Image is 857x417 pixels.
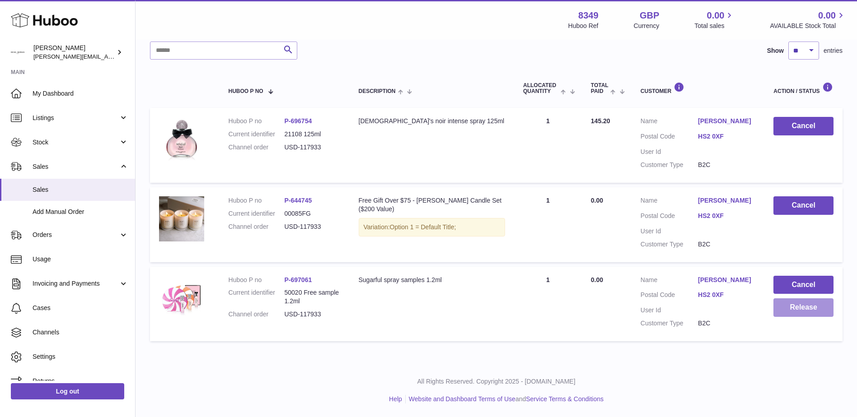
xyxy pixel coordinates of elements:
span: 0.00 [707,9,725,22]
div: [PERSON_NAME] [33,44,115,61]
dd: USD-117933 [285,222,341,231]
a: 0.00 Total sales [694,9,735,30]
img: 83491682542581.jpg [159,276,204,321]
p: All Rights Reserved. Copyright 2025 - [DOMAIN_NAME] [143,377,850,386]
a: Help [389,395,402,403]
dt: Current identifier [229,288,285,306]
div: Action / Status [773,82,834,94]
span: 0.00 [591,197,603,204]
dd: USD-117933 [285,143,341,152]
span: ALLOCATED Quantity [523,83,558,94]
div: Customer [641,82,756,94]
td: 1 [514,187,582,262]
dt: Huboo P no [229,117,285,125]
dt: Name [641,276,698,287]
span: Total paid [591,83,609,94]
span: Usage [33,255,128,264]
div: Variation: [359,218,506,236]
button: Cancel [773,117,834,135]
span: Stock [33,138,119,147]
a: Website and Dashboard Terms of Use [409,395,515,403]
span: Total sales [694,22,735,30]
dt: Channel order [229,310,285,319]
span: 0.00 [591,276,603,283]
strong: GBP [640,9,659,22]
img: michel-germain-paris-michel-collection-perfume-fragrance-parfum-candle-set-topdown.jpg [159,196,204,241]
span: Listings [33,114,119,122]
td: 1 [514,267,582,342]
dt: Postal Code [641,212,698,222]
dt: Name [641,196,698,207]
li: and [406,395,604,403]
td: 1 [514,108,582,183]
a: P-644745 [285,197,312,204]
a: Log out [11,383,124,399]
div: Huboo Ref [568,22,599,30]
a: [PERSON_NAME] [698,196,755,205]
dt: Current identifier [229,209,285,218]
span: Returns [33,377,128,385]
button: Cancel [773,196,834,215]
dd: B2C [698,240,755,249]
div: [DEMOGRAPHIC_DATA]'s noir intense spray 125ml [359,117,506,125]
dt: Customer Type [641,240,698,249]
dd: B2C [698,319,755,328]
span: Sales [33,162,119,171]
span: Invoicing and Payments [33,279,119,288]
dt: Huboo P no [229,196,285,205]
dt: Channel order [229,222,285,231]
dt: Channel order [229,143,285,152]
div: Free Gift Over $75 - [PERSON_NAME] Candle Set ($200 Value) [359,196,506,213]
a: 0.00 AVAILABLE Stock Total [770,9,846,30]
dt: User Id [641,306,698,315]
a: HS2 0XF [698,212,755,220]
a: [PERSON_NAME] [698,117,755,125]
dt: Name [641,117,698,128]
a: P-697061 [285,276,312,283]
dt: Postal Code [641,132,698,143]
span: [PERSON_NAME][EMAIL_ADDRESS][DOMAIN_NAME] [33,53,181,60]
span: Huboo P no [229,88,263,94]
span: entries [824,46,843,55]
img: 83491683129356.jpg [159,117,204,162]
dd: USD-117933 [285,310,341,319]
dt: User Id [641,148,698,156]
img: katy.taghizadeh@michelgermain.com [11,46,24,59]
strong: 8349 [578,9,599,22]
dt: Customer Type [641,161,698,169]
label: Show [767,46,784,55]
dt: Customer Type [641,319,698,328]
a: P-696754 [285,117,312,125]
a: [PERSON_NAME] [698,276,755,284]
span: Cases [33,304,128,312]
span: Description [359,88,396,94]
div: Sugarful spray samples 1.2ml [359,276,506,284]
span: Option 1 = Default Title; [390,223,456,231]
span: 145.20 [591,117,610,125]
span: Orders [33,231,119,239]
span: Sales [33,185,128,194]
a: HS2 0XF [698,291,755,299]
a: Service Terms & Conditions [526,395,604,403]
dd: 50020 Free sample 1.2ml [285,288,341,306]
dd: 00085FG [285,209,341,218]
dt: User Id [641,227,698,236]
dt: Postal Code [641,291,698,301]
dd: 21108 125ml [285,130,341,139]
button: Cancel [773,276,834,294]
span: Channels [33,328,128,337]
button: Release [773,298,834,317]
span: Add Manual Order [33,208,128,216]
span: AVAILABLE Stock Total [770,22,846,30]
span: Settings [33,352,128,361]
span: 0.00 [818,9,836,22]
dt: Current identifier [229,130,285,139]
a: HS2 0XF [698,132,755,141]
div: Currency [634,22,660,30]
dt: Huboo P no [229,276,285,284]
span: My Dashboard [33,89,128,98]
dd: B2C [698,161,755,169]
